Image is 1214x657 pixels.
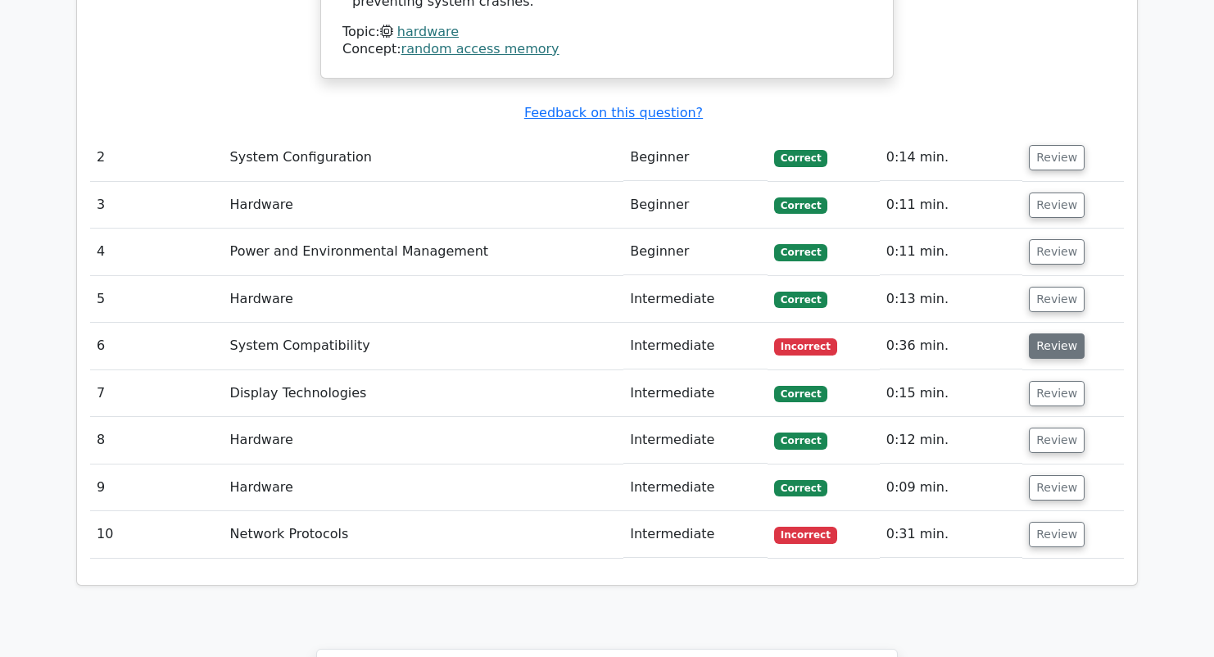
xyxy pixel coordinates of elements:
button: Review [1029,475,1085,501]
span: Correct [774,433,827,449]
td: Beginner [623,229,768,275]
td: 0:14 min. [880,134,1022,181]
td: 7 [90,370,224,417]
span: Incorrect [774,338,837,355]
td: 0:13 min. [880,276,1022,323]
td: 0:12 min. [880,417,1022,464]
a: Feedback on this question? [524,105,703,120]
td: Intermediate [623,511,768,558]
td: Hardware [224,276,624,323]
td: Display Technologies [224,370,624,417]
td: Network Protocols [224,511,624,558]
a: hardware [397,24,459,39]
td: Beginner [623,134,768,181]
span: Correct [774,197,827,214]
button: Review [1029,522,1085,547]
td: 0:31 min. [880,511,1022,558]
td: 4 [90,229,224,275]
td: 0:11 min. [880,229,1022,275]
button: Review [1029,333,1085,359]
td: System Configuration [224,134,624,181]
td: 9 [90,464,224,511]
td: 5 [90,276,224,323]
a: random access memory [401,41,559,57]
td: Intermediate [623,323,768,369]
button: Review [1029,145,1085,170]
td: Hardware [224,464,624,511]
td: 0:15 min. [880,370,1022,417]
td: 6 [90,323,224,369]
span: Correct [774,386,827,402]
button: Review [1029,239,1085,265]
td: 10 [90,511,224,558]
div: Topic: [342,24,872,41]
td: 2 [90,134,224,181]
span: Correct [774,292,827,308]
td: 0:11 min. [880,182,1022,229]
td: 8 [90,417,224,464]
button: Review [1029,428,1085,453]
td: Beginner [623,182,768,229]
td: Intermediate [623,276,768,323]
button: Review [1029,193,1085,218]
td: Intermediate [623,370,768,417]
td: 0:36 min. [880,323,1022,369]
td: Hardware [224,417,624,464]
span: Correct [774,150,827,166]
span: Correct [774,480,827,496]
td: 0:09 min. [880,464,1022,511]
button: Review [1029,381,1085,406]
div: Concept: [342,41,872,58]
td: Power and Environmental Management [224,229,624,275]
button: Review [1029,287,1085,312]
td: Hardware [224,182,624,229]
td: Intermediate [623,464,768,511]
span: Incorrect [774,527,837,543]
td: System Compatibility [224,323,624,369]
td: Intermediate [623,417,768,464]
td: 3 [90,182,224,229]
span: Correct [774,244,827,261]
